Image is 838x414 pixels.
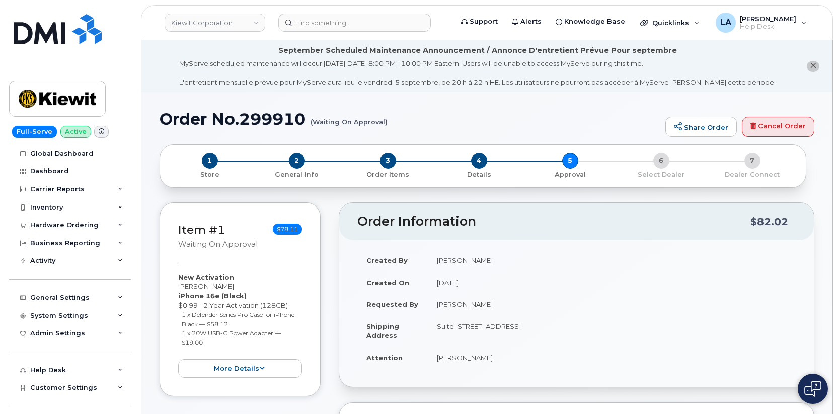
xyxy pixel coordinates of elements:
td: [PERSON_NAME] [428,293,796,315]
small: (Waiting On Approval) [311,110,388,126]
span: $78.11 [273,224,302,235]
strong: Shipping Address [366,322,399,340]
strong: iPhone 16e (Black) [178,292,247,300]
strong: Attention [366,354,403,362]
a: Cancel Order [742,117,814,137]
td: [DATE] [428,271,796,294]
a: 4 Details [433,169,524,179]
td: Suite [STREET_ADDRESS] [428,315,796,347]
a: 2 General Info [251,169,342,179]
a: 3 Order Items [342,169,433,179]
div: [PERSON_NAME] $0.99 - 2 Year Activation (128GB) [178,272,302,378]
a: 1 Store [168,169,251,179]
span: 2 [289,153,305,169]
p: General Info [255,170,338,179]
span: 4 [471,153,487,169]
strong: New Activation [178,273,234,281]
a: Item #1 [178,223,225,237]
div: $82.02 [750,212,788,231]
small: Waiting On Approval [178,240,258,249]
div: MyServe scheduled maintenance will occur [DATE][DATE] 8:00 PM - 10:00 PM Eastern. Users will be u... [179,59,776,87]
strong: Requested By [366,300,418,308]
button: close notification [807,61,819,72]
strong: Created On [366,279,409,287]
strong: Created By [366,256,408,264]
a: Share Order [665,117,737,137]
td: [PERSON_NAME] [428,249,796,271]
button: more details [178,359,302,378]
p: Store [172,170,247,179]
span: 1 [202,153,218,169]
h1: Order No.299910 [160,110,660,128]
td: [PERSON_NAME] [428,347,796,369]
img: Open chat [804,381,821,397]
small: 1 x 20W USB-C Power Adapter — $19.00 [182,329,281,347]
div: September Scheduled Maintenance Announcement / Annonce D'entretient Prévue Pour septembre [278,45,677,56]
span: 3 [380,153,396,169]
h2: Order Information [357,215,750,229]
p: Order Items [346,170,429,179]
p: Details [437,170,520,179]
small: 1 x Defender Series Pro Case for iPhone Black — $58.12 [182,311,294,328]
